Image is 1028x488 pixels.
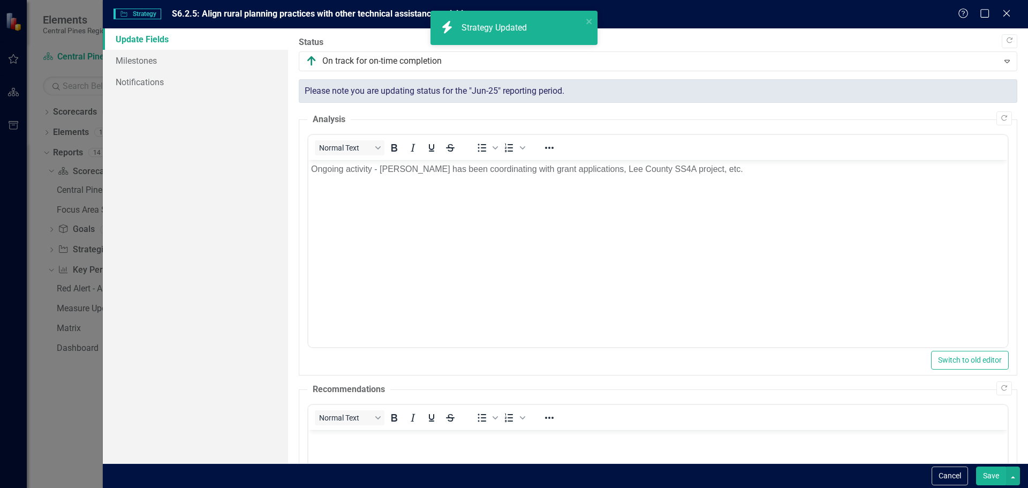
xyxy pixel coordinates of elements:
button: Underline [422,140,441,155]
legend: Analysis [307,114,351,126]
button: Italic [404,410,422,425]
button: Save [976,467,1006,485]
button: Reveal or hide additional toolbar items [540,410,558,425]
button: Strikethrough [441,410,459,425]
div: Numbered list [500,140,527,155]
iframe: Rich Text Area [308,160,1008,347]
button: Italic [404,140,422,155]
div: Bullet list [473,410,500,425]
div: Please note you are updating status for the "Jun-25" reporting period. [299,79,1017,103]
button: Underline [422,410,441,425]
button: Reveal or hide additional toolbar items [540,140,558,155]
span: Strategy [114,9,161,19]
span: Normal Text [319,144,372,152]
legend: Recommendations [307,384,390,396]
button: close [586,15,593,27]
div: Bullet list [473,140,500,155]
div: Numbered list [500,410,527,425]
div: Strategy Updated [462,22,530,34]
button: Bold [385,410,403,425]
span: Normal Text [319,414,372,422]
button: Switch to old editor [931,351,1009,370]
a: Notifications [103,71,288,93]
a: Update Fields [103,28,288,50]
button: Block Normal Text [315,140,384,155]
span: S6.2.5: Align rural planning practices with other technical assistance activities. [172,9,475,19]
a: Milestones [103,50,288,71]
label: Status [299,36,1017,49]
button: Cancel [932,467,968,485]
button: Strikethrough [441,140,459,155]
button: Block Normal Text [315,410,384,425]
button: Bold [385,140,403,155]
